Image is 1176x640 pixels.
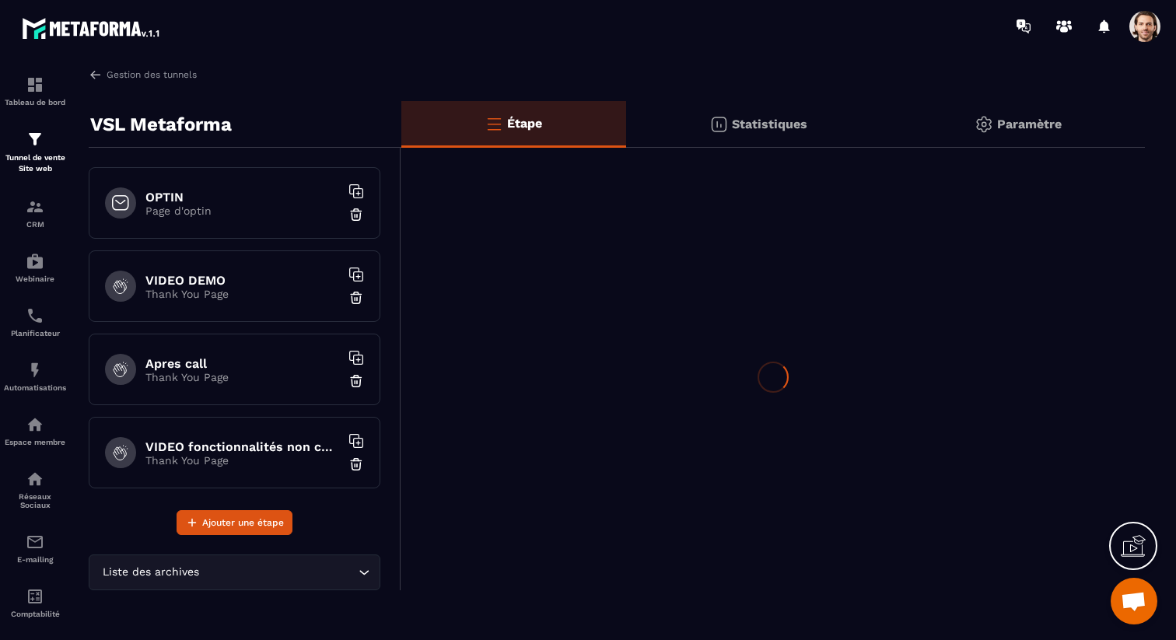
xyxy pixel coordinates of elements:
p: Tableau de bord [4,98,66,107]
p: Thank You Page [145,288,340,300]
span: Ajouter une étape [202,515,284,530]
img: logo [22,14,162,42]
img: social-network [26,470,44,488]
a: emailemailE-mailing [4,521,66,575]
a: formationformationTableau de bord [4,64,66,118]
p: Webinaire [4,275,66,283]
p: Automatisations [4,383,66,392]
a: automationsautomationsEspace membre [4,404,66,458]
p: Statistiques [732,117,807,131]
img: formation [26,75,44,94]
button: Ajouter une étape [177,510,292,535]
img: trash [348,456,364,472]
img: formation [26,198,44,216]
h6: Apres call [145,356,340,371]
div: Search for option [89,554,380,590]
a: automationsautomationsWebinaire [4,240,66,295]
p: Comptabilité [4,610,66,618]
p: VSL Metaforma [90,109,232,140]
img: automations [26,415,44,434]
h6: VIDEO DEMO [145,273,340,288]
p: Paramètre [997,117,1062,131]
img: email [26,533,44,551]
img: trash [348,290,364,306]
img: automations [26,252,44,271]
img: formation [26,130,44,149]
p: Page d'optin [145,205,340,217]
p: E-mailing [4,555,66,564]
img: trash [348,373,364,389]
a: Gestion des tunnels [89,68,197,82]
p: Thank You Page [145,454,340,467]
img: accountant [26,587,44,606]
input: Search for option [202,564,355,581]
a: schedulerschedulerPlanificateur [4,295,66,349]
span: Liste des archives [99,564,202,581]
h6: OPTIN [145,190,340,205]
p: Espace membre [4,438,66,446]
img: trash [348,207,364,222]
p: CRM [4,220,66,229]
img: arrow [89,68,103,82]
a: social-networksocial-networkRéseaux Sociaux [4,458,66,521]
p: Planificateur [4,329,66,337]
p: Tunnel de vente Site web [4,152,66,174]
p: Étape [507,116,542,131]
img: scheduler [26,306,44,325]
a: formationformationTunnel de vente Site web [4,118,66,186]
a: formationformationCRM [4,186,66,240]
div: Ouvrir le chat [1111,578,1157,624]
h6: VIDEO fonctionnalités non convaincu [145,439,340,454]
a: automationsautomationsAutomatisations [4,349,66,404]
img: bars-o.4a397970.svg [485,114,503,133]
a: accountantaccountantComptabilité [4,575,66,630]
p: Thank You Page [145,371,340,383]
img: automations [26,361,44,379]
img: setting-gr.5f69749f.svg [975,115,993,134]
p: Réseaux Sociaux [4,492,66,509]
img: stats.20deebd0.svg [709,115,728,134]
